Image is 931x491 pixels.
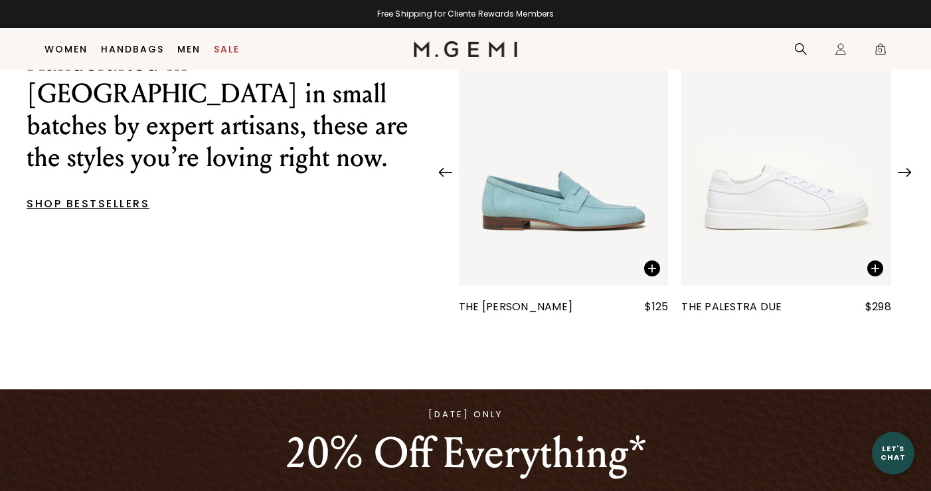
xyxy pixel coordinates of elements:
img: M.Gemi [414,41,518,57]
img: Previous Arrow [439,168,452,177]
a: The Palestra Due The Palestra Due$298 [681,6,891,315]
a: Sale [214,44,240,54]
div: The Palestra Due [681,299,782,315]
img: The Palestra Due [681,6,891,286]
div: $298 [865,299,891,315]
div: $125 [645,299,668,315]
a: Women [44,44,88,54]
a: Men [177,44,201,54]
p: Handcrafted in [GEOGRAPHIC_DATA] in small batches by expert artisans, these are the styles you’re... [27,46,419,173]
div: The [PERSON_NAME] [459,299,572,315]
img: The Sacca Donna [459,6,669,286]
span: 0 [874,45,887,58]
p: 20% Off Everything* [284,430,647,478]
p: [DATE] ONLY [284,408,647,421]
div: 12 / 25 [432,6,918,315]
div: Let's Chat [872,444,914,461]
p: SHOP BESTSELLERS [27,200,419,208]
img: Next Arrow [898,168,911,177]
a: The Sacca Donna The [PERSON_NAME]$125 [459,6,669,315]
a: Handbags [101,44,164,54]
